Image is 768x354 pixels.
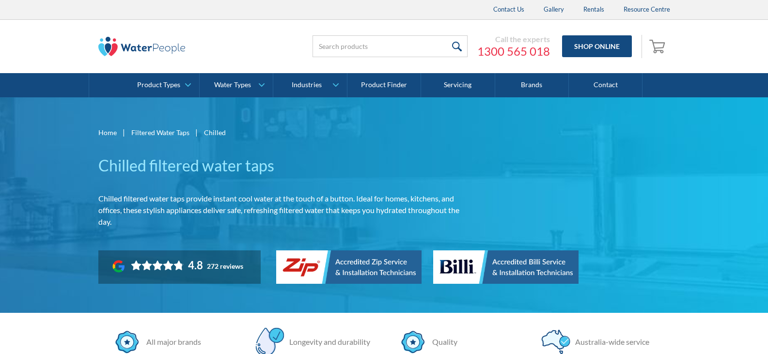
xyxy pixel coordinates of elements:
[204,127,226,138] div: Chilled
[122,126,126,138] div: |
[131,127,189,138] a: Filtered Water Taps
[207,262,243,270] div: 272 reviews
[214,81,251,89] div: Water Types
[477,44,550,59] a: 1300 565 018
[427,336,457,348] div: Quality
[200,73,273,97] a: Water Types
[273,73,346,97] a: Industries
[477,34,550,44] div: Call the experts
[495,73,569,97] a: Brands
[141,336,201,348] div: All major brands
[569,73,643,97] a: Contact
[126,73,199,97] a: Product Types
[98,127,117,138] a: Home
[570,336,649,348] div: Australia-wide service
[194,126,199,138] div: |
[131,259,203,272] div: Rating: 4.8 out of 5
[292,81,322,89] div: Industries
[137,81,180,89] div: Product Types
[284,336,370,348] div: Longevity and durability
[421,73,495,97] a: Servicing
[313,35,468,57] input: Search products
[562,35,632,57] a: Shop Online
[98,37,186,56] img: The Water People
[347,73,421,97] a: Product Finder
[188,259,203,272] div: 4.8
[98,154,470,177] h1: Chilled filtered water taps
[647,35,670,58] a: Open empty cart
[98,193,470,228] p: Chilled filtered water taps provide instant cool water at the touch of a button. Ideal for homes,...
[649,38,668,54] img: shopping cart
